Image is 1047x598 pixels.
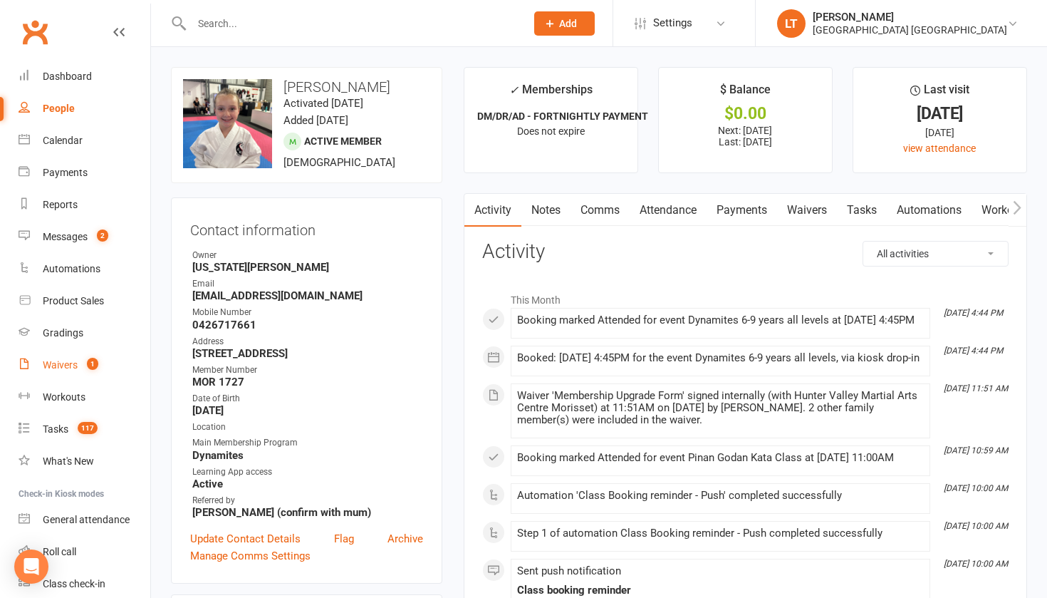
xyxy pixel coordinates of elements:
[944,445,1008,455] i: [DATE] 10:59 AM
[521,194,571,227] a: Notes
[464,194,521,227] a: Activity
[534,11,595,36] button: Add
[43,327,83,339] div: Gradings
[944,383,1008,393] i: [DATE] 11:51 AM
[43,455,94,467] div: What's New
[19,93,150,125] a: People
[482,241,1009,263] h3: Activity
[19,253,150,285] a: Automations
[517,565,621,577] span: Sent push notification
[813,11,1007,24] div: [PERSON_NAME]
[517,584,924,597] div: Class booking reminder
[43,71,92,82] div: Dashboard
[477,110,648,122] strong: DM/DR/AD - FORTNIGHTLY PAYMENT
[517,390,924,426] div: Waiver 'Membership Upgrade Form' signed internally (with Hunter Valley Martial Arts Centre Moriss...
[813,24,1007,36] div: [GEOGRAPHIC_DATA] [GEOGRAPHIC_DATA]
[571,194,630,227] a: Comms
[192,319,423,331] strong: 0426717661
[672,106,819,121] div: $0.00
[19,317,150,349] a: Gradings
[192,376,423,388] strong: MOR 1727
[19,221,150,253] a: Messages 2
[517,352,924,364] div: Booked: [DATE] 4:45PM for the event Dynamites 6-9 years all levels, via kiosk drop-in
[19,157,150,189] a: Payments
[482,285,1009,308] li: This Month
[517,490,924,502] div: Automation 'Class Booking reminder - Push' completed successfully
[903,143,976,154] a: view attendance
[190,217,423,238] h3: Contact information
[509,83,519,97] i: ✓
[43,514,130,525] div: General attendance
[43,578,105,589] div: Class check-in
[43,199,78,210] div: Reports
[630,194,707,227] a: Attendance
[192,392,423,406] div: Date of Birth
[43,423,68,435] div: Tasks
[43,231,88,242] div: Messages
[183,79,430,95] h3: [PERSON_NAME]
[944,483,1008,493] i: [DATE] 10:00 AM
[43,359,78,371] div: Waivers
[192,449,423,462] strong: Dynamites
[837,194,887,227] a: Tasks
[187,14,516,33] input: Search...
[192,436,423,450] div: Main Membership Program
[192,478,423,490] strong: Active
[517,314,924,326] div: Booking marked Attended for event Dynamites 6-9 years all levels at [DATE] 4:45PM
[78,422,98,434] span: 117
[43,546,76,557] div: Roll call
[192,404,423,417] strong: [DATE]
[517,527,924,540] div: Step 1 of automation Class Booking reminder - Push completed successfully
[43,103,75,114] div: People
[866,125,1014,140] div: [DATE]
[19,536,150,568] a: Roll call
[43,295,104,306] div: Product Sales
[720,81,771,106] div: $ Balance
[283,114,348,127] time: Added [DATE]
[707,194,777,227] a: Payments
[887,194,972,227] a: Automations
[19,189,150,221] a: Reports
[43,263,100,274] div: Automations
[19,381,150,413] a: Workouts
[192,421,423,434] div: Location
[192,506,423,519] strong: [PERSON_NAME] (confirm with mum)
[283,156,395,169] span: [DEMOGRAPHIC_DATA]
[192,347,423,360] strong: [STREET_ADDRESS]
[192,335,423,349] div: Address
[944,521,1008,531] i: [DATE] 10:00 AM
[192,277,423,291] div: Email
[19,504,150,536] a: General attendance kiosk mode
[192,249,423,262] div: Owner
[43,167,88,178] div: Payments
[517,452,924,464] div: Booking marked Attended for event Pinan Godan Kata Class at [DATE] 11:00AM
[192,289,423,302] strong: [EMAIL_ADDRESS][DOMAIN_NAME]
[19,285,150,317] a: Product Sales
[283,97,363,110] time: Activated [DATE]
[19,349,150,381] a: Waivers 1
[192,306,423,319] div: Mobile Number
[43,135,83,146] div: Calendar
[559,18,577,29] span: Add
[509,81,593,107] div: Memberships
[387,530,423,547] a: Archive
[17,14,53,50] a: Clubworx
[190,530,301,547] a: Update Contact Details
[87,358,98,370] span: 1
[19,125,150,157] a: Calendar
[517,125,585,137] span: Does not expire
[944,559,1008,569] i: [DATE] 10:00 AM
[304,135,382,147] span: Active member
[944,346,1003,356] i: [DATE] 4:44 PM
[777,9,806,38] div: LT
[19,413,150,445] a: Tasks 117
[672,125,819,148] p: Next: [DATE] Last: [DATE]
[192,494,423,507] div: Referred by
[192,364,423,377] div: Member Number
[183,79,272,168] img: image1739165866.png
[944,308,1003,318] i: [DATE] 4:44 PM
[972,194,1039,227] a: Workouts
[910,81,969,106] div: Last visit
[190,547,311,565] a: Manage Comms Settings
[777,194,837,227] a: Waivers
